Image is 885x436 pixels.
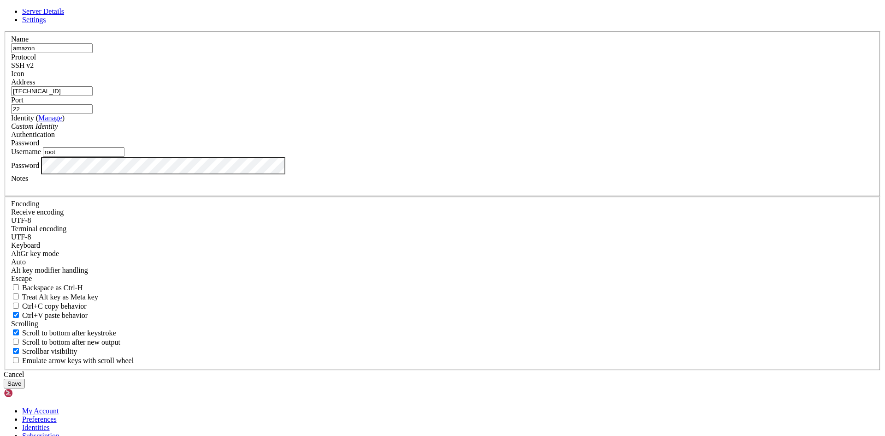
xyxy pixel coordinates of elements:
label: Port [11,96,24,104]
span: Auto [11,258,26,266]
label: When using the alternative screen buffer, and DECCKM (Application Cursor Keys) is active, mouse w... [11,357,134,364]
label: If true, the backspace should send BS ('\x08', aka ^H). Otherwise the backspace key should send '... [11,284,83,292]
label: Identity [11,114,65,122]
span: Scroll to bottom after new output [22,338,120,346]
label: Keyboard [11,241,40,249]
label: Scroll to bottom after new output. [11,338,120,346]
label: Scrolling [11,320,38,328]
div: UTF-8 [11,233,874,241]
label: Set the expected encoding for data received from the host. If the encodings do not match, visual ... [11,208,64,216]
span: Emulate arrow keys with scroll wheel [22,357,134,364]
a: Identities [22,424,50,431]
label: Ctrl+V pastes if true, sends ^V to host if false. Ctrl+Shift+V sends ^V to host if true, pastes i... [11,311,88,319]
label: Encoding [11,200,39,208]
div: UTF-8 [11,216,874,225]
div: SSH v2 [11,61,874,70]
a: My Account [22,407,59,415]
label: Address [11,78,35,86]
i: Custom Identity [11,122,58,130]
input: Scroll to bottom after new output [13,339,19,345]
span: UTF-8 [11,233,31,241]
a: Preferences [22,415,57,423]
span: UTF-8 [11,216,31,224]
input: Treat Alt key as Meta key [13,293,19,299]
input: Ctrl+V paste behavior [13,312,19,318]
input: Scroll to bottom after keystroke [13,329,19,335]
div: Auto [11,258,874,266]
span: Escape [11,275,32,282]
span: Password [11,139,39,147]
label: Username [11,148,41,155]
span: Backspace as Ctrl-H [22,284,83,292]
input: Port Number [11,104,93,114]
a: Server Details [22,7,64,15]
span: ( ) [36,114,65,122]
label: Set the expected encoding for data received from the host. If the encodings do not match, visual ... [11,250,59,257]
span: Treat Alt key as Meta key [22,293,98,301]
label: Authentication [11,131,55,138]
label: Ctrl-C copies if true, send ^C to host if false. Ctrl-Shift-C sends ^C to host if true, copies if... [11,302,87,310]
label: Notes [11,174,28,182]
a: Settings [22,16,46,24]
input: Emulate arrow keys with scroll wheel [13,357,19,363]
input: Backspace as Ctrl-H [13,284,19,290]
label: Whether the Alt key acts as a Meta key or as a distinct Alt key. [11,293,98,301]
div: Password [11,139,874,147]
label: Name [11,35,29,43]
label: The default terminal encoding. ISO-2022 enables character map translations (like graphics maps). ... [11,225,66,233]
div: Escape [11,275,874,283]
input: Scrollbar visibility [13,348,19,354]
input: Host Name or IP [11,86,93,96]
label: Protocol [11,53,36,61]
label: Password [11,161,39,169]
input: Ctrl+C copy behavior [13,303,19,309]
input: Login Username [43,147,124,157]
button: Save [4,379,25,388]
label: Whether to scroll to the bottom on any keystroke. [11,329,116,337]
label: Icon [11,70,24,78]
div: Custom Identity [11,122,874,131]
div: Cancel [4,370,881,379]
a: Manage [38,114,62,122]
span: SSH v2 [11,61,34,69]
img: Shellngn [4,388,57,398]
span: Scroll to bottom after keystroke [22,329,116,337]
span: Ctrl+C copy behavior [22,302,87,310]
span: Ctrl+V paste behavior [22,311,88,319]
label: Controls how the Alt key is handled. Escape: Send an ESC prefix. 8-Bit: Add 128 to the typed char... [11,266,88,274]
label: The vertical scrollbar mode. [11,347,77,355]
span: Scrollbar visibility [22,347,77,355]
input: Server Name [11,43,93,53]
